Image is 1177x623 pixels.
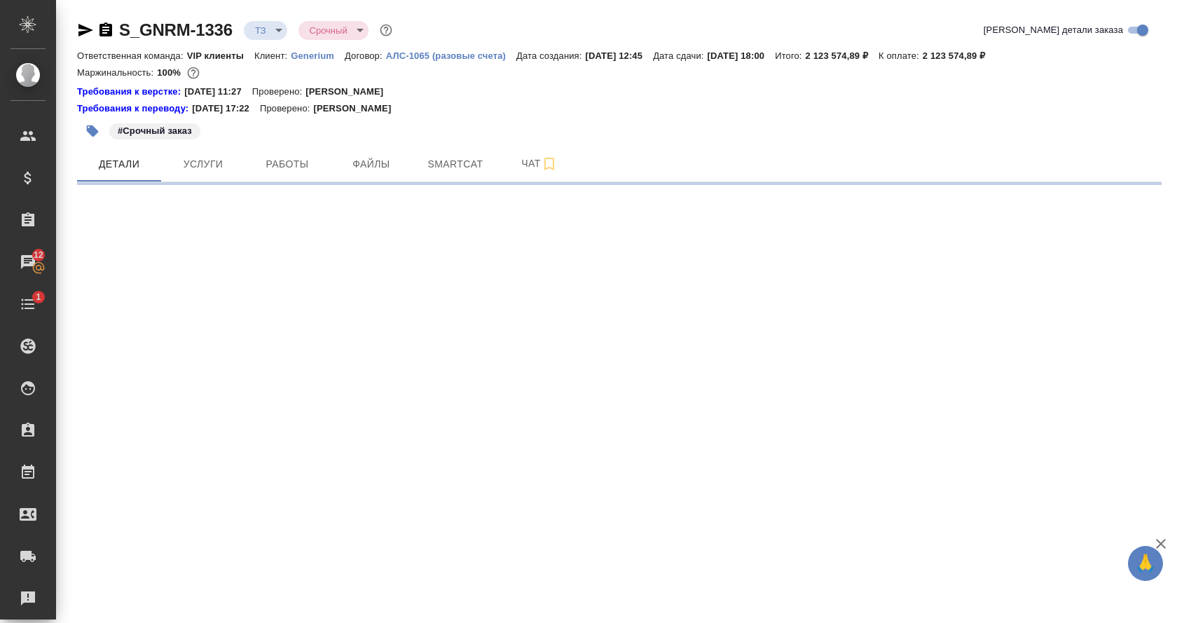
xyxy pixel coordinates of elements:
a: Требования к верстке: [77,85,184,99]
div: Нажми, чтобы открыть папку с инструкцией [77,85,184,99]
span: Срочный заказ [108,124,202,136]
p: Итого: [775,50,805,61]
p: Клиент: [254,50,291,61]
p: Generium [291,50,345,61]
a: АЛС-1065 (разовые счета) [386,49,516,61]
span: Чат [506,155,573,172]
p: Проверено: [260,102,314,116]
svg: Подписаться [541,156,558,172]
p: [PERSON_NAME] [313,102,401,116]
p: Ответственная команда: [77,50,187,61]
button: Скопировать ссылку [97,22,114,39]
span: 1 [27,290,49,304]
a: Generium [291,49,345,61]
span: [PERSON_NAME] детали заказа [984,23,1123,37]
p: Дата сдачи: [653,50,707,61]
div: ТЗ [244,21,287,40]
p: Договор: [345,50,386,61]
p: Дата создания: [516,50,585,61]
div: Нажми, чтобы открыть папку с инструкцией [77,102,192,116]
span: Работы [254,156,321,173]
p: АЛС-1065 (разовые счета) [386,50,516,61]
button: ТЗ [251,25,270,36]
a: 12 [4,245,53,280]
p: 2 123 574,89 ₽ [806,50,879,61]
span: Детали [85,156,153,173]
a: 1 [4,287,53,322]
p: К оплате: [879,50,923,61]
button: Доп статусы указывают на важность/срочность заказа [377,21,395,39]
span: Файлы [338,156,405,173]
p: [DATE] 17:22 [192,102,260,116]
p: Маржинальность: [77,67,157,78]
p: #Срочный заказ [118,124,192,138]
p: [DATE] 18:00 [708,50,776,61]
a: S_GNRM-1336 [119,20,233,39]
span: Smartcat [422,156,489,173]
p: VIP клиенты [187,50,254,61]
p: [DATE] 11:27 [184,85,252,99]
button: 0.00 RUB; [184,64,202,82]
span: 12 [25,248,52,262]
button: Добавить тэг [77,116,108,146]
span: Услуги [170,156,237,173]
a: Требования к переводу: [77,102,192,116]
span: 🙏 [1134,549,1157,578]
p: Проверено: [252,85,306,99]
button: Скопировать ссылку для ЯМессенджера [77,22,94,39]
p: 100% [157,67,184,78]
p: [PERSON_NAME] [305,85,394,99]
div: ТЗ [298,21,369,40]
button: 🙏 [1128,546,1163,581]
p: 2 123 574,89 ₽ [923,50,996,61]
button: Срочный [305,25,352,36]
p: [DATE] 12:45 [586,50,654,61]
